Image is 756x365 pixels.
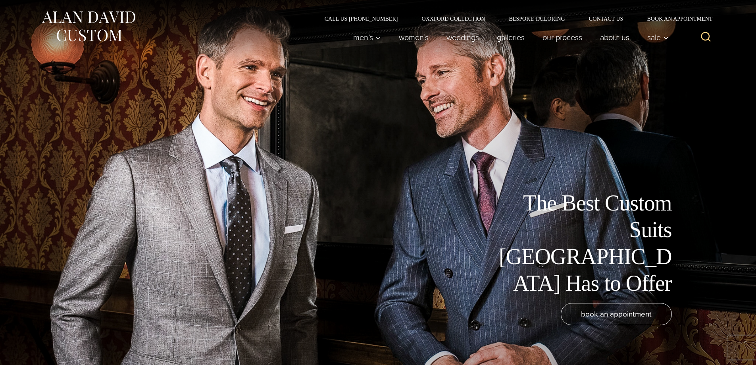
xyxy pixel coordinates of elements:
[493,190,672,297] h1: The Best Custom Suits [GEOGRAPHIC_DATA] Has to Offer
[41,9,136,44] img: Alan David Custom
[561,303,672,325] a: book an appointment
[696,28,716,47] button: View Search Form
[635,16,715,21] a: Book an Appointment
[647,33,669,41] span: Sale
[313,16,410,21] a: Call Us [PHONE_NUMBER]
[344,29,673,45] nav: Primary Navigation
[497,16,577,21] a: Bespoke Tailoring
[488,29,533,45] a: Galleries
[437,29,488,45] a: weddings
[390,29,437,45] a: Women’s
[591,29,638,45] a: About Us
[577,16,635,21] a: Contact Us
[353,33,381,41] span: Men’s
[533,29,591,45] a: Our Process
[581,308,652,320] span: book an appointment
[313,16,716,21] nav: Secondary Navigation
[410,16,497,21] a: Oxxford Collection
